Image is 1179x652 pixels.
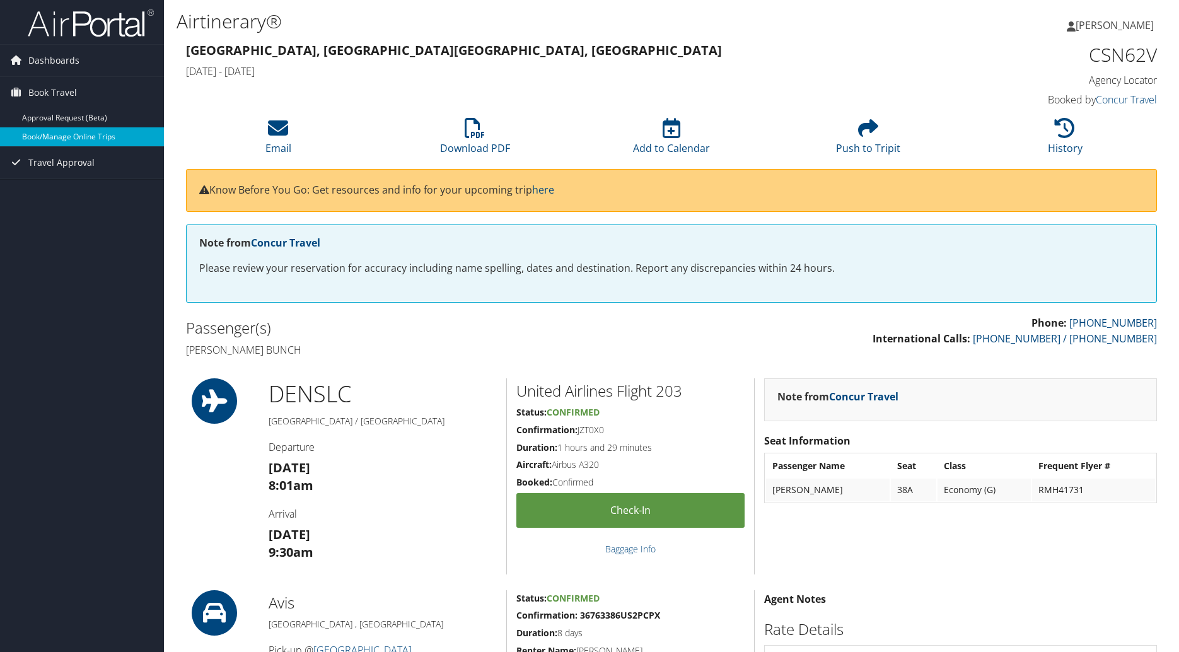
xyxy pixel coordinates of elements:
h5: [GEOGRAPHIC_DATA] , [GEOGRAPHIC_DATA] [269,618,497,631]
a: [PERSON_NAME] [1067,6,1166,44]
h5: 8 days [516,627,745,639]
strong: Seat Information [764,434,851,448]
h1: DEN SLC [269,378,497,410]
strong: 8:01am [269,477,313,494]
a: Download PDF [440,125,510,155]
strong: Booked: [516,476,552,488]
a: [PHONE_NUMBER] / [PHONE_NUMBER] [973,332,1157,346]
a: Concur Travel [829,390,898,404]
th: Class [938,455,1031,477]
th: Frequent Flyer # [1032,455,1155,477]
h2: Avis [269,592,497,614]
strong: [GEOGRAPHIC_DATA], [GEOGRAPHIC_DATA] [GEOGRAPHIC_DATA], [GEOGRAPHIC_DATA] [186,42,722,59]
strong: Note from [199,236,320,250]
h4: Arrival [269,507,497,521]
h1: CSN62V [929,42,1158,68]
strong: Note from [777,390,898,404]
strong: Duration: [516,441,557,453]
h5: JZT0X0 [516,424,745,436]
a: Push to Tripit [836,125,900,155]
strong: International Calls: [873,332,970,346]
strong: Phone: [1031,316,1067,330]
span: [PERSON_NAME] [1076,18,1154,32]
h1: Airtinerary® [177,8,837,35]
strong: Confirmation: [516,424,578,436]
p: Please review your reservation for accuracy including name spelling, dates and destination. Repor... [199,260,1144,277]
a: Concur Travel [251,236,320,250]
strong: [DATE] [269,526,310,543]
a: Check-in [516,493,745,528]
a: Email [265,125,291,155]
td: RMH41731 [1032,479,1155,501]
a: History [1048,125,1083,155]
img: airportal-logo.png [28,8,154,38]
strong: 9:30am [269,544,313,561]
a: Concur Travel [1096,93,1157,107]
td: [PERSON_NAME] [766,479,890,501]
span: Dashboards [28,45,79,76]
h4: Agency Locator [929,73,1158,87]
h4: Departure [269,440,497,454]
a: Add to Calendar [633,125,710,155]
h4: [DATE] - [DATE] [186,64,910,78]
strong: Confirmation: 36763386US2PCPX [516,609,660,621]
strong: Agent Notes [764,592,826,606]
th: Passenger Name [766,455,890,477]
h5: Airbus A320 [516,458,745,471]
span: Confirmed [547,592,600,604]
a: [PHONE_NUMBER] [1069,316,1157,330]
h2: Passenger(s) [186,317,662,339]
strong: Duration: [516,627,557,639]
th: Seat [891,455,937,477]
h4: [PERSON_NAME] Bunch [186,343,662,357]
h2: Rate Details [764,619,1157,640]
span: Travel Approval [28,147,95,178]
td: 38A [891,479,937,501]
td: Economy (G) [938,479,1031,501]
strong: Status: [516,406,547,418]
a: Baggage Info [605,543,656,555]
strong: [DATE] [269,459,310,476]
h5: 1 hours and 29 minutes [516,441,745,454]
h5: [GEOGRAPHIC_DATA] / [GEOGRAPHIC_DATA] [269,415,497,428]
p: Know Before You Go: Get resources and info for your upcoming trip [199,182,1144,199]
span: Book Travel [28,77,77,108]
a: here [532,183,554,197]
strong: Status: [516,592,547,604]
span: Confirmed [547,406,600,418]
strong: Aircraft: [516,458,552,470]
h5: Confirmed [516,476,745,489]
h4: Booked by [929,93,1158,107]
h2: United Airlines Flight 203 [516,380,745,402]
